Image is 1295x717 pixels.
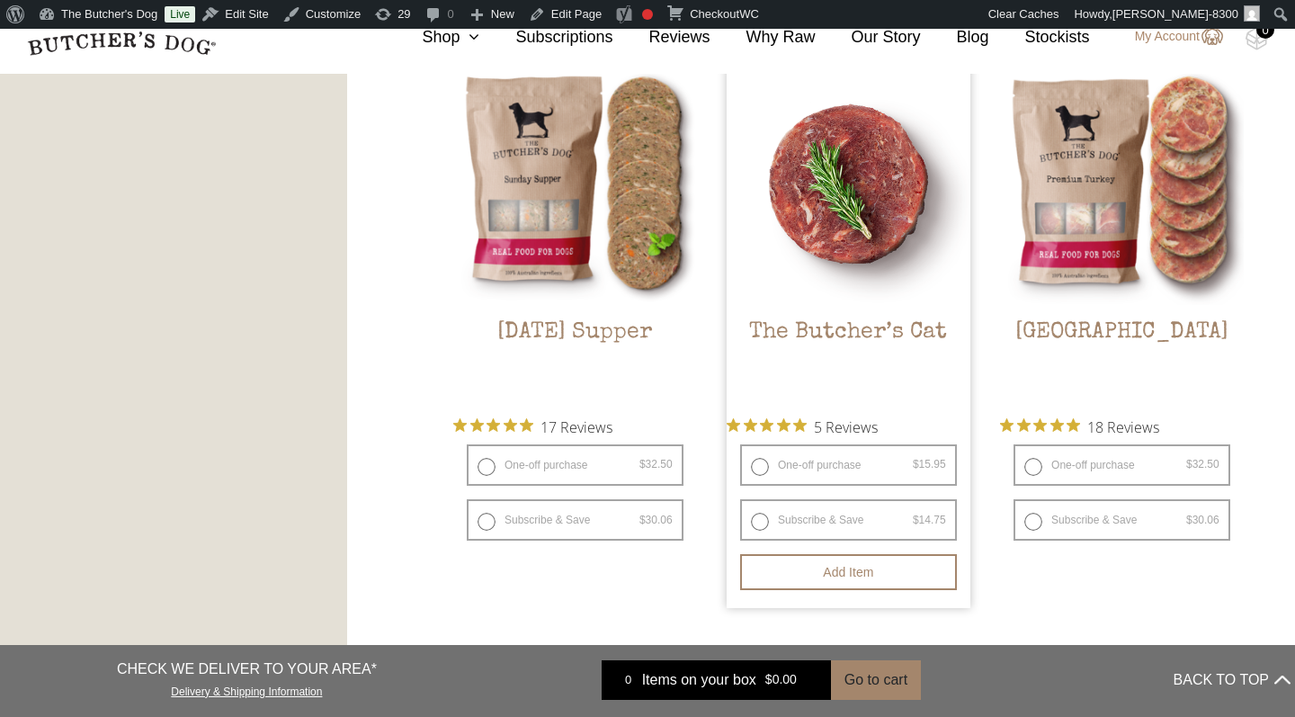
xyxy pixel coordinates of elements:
span: $ [1186,458,1192,471]
span: $ [765,673,773,687]
button: Rated 4.9 out of 5 stars from 18 reviews. Jump to reviews. [1000,413,1159,440]
a: Why Raw [710,25,816,49]
a: The Butcher’s Cat [727,61,970,404]
button: Add item [740,554,957,590]
h2: The Butcher’s Cat [727,319,970,404]
bdi: 30.06 [1186,514,1219,526]
span: $ [913,458,919,471]
div: 0 [615,671,642,689]
bdi: 32.50 [1186,458,1219,471]
span: [PERSON_NAME]-8300 [1112,7,1238,21]
a: Shop [386,25,479,49]
span: $ [1186,514,1192,526]
a: Reviews [612,25,710,49]
a: Live [165,6,195,22]
span: 18 Reviews [1087,413,1159,440]
div: Focus keyphrase not set [642,9,653,20]
a: Stockists [989,25,1090,49]
p: CHECK WE DELIVER TO YOUR AREA* [117,659,377,680]
h2: [DATE] Supper [453,319,697,404]
button: Rated 5 out of 5 stars from 5 reviews. Jump to reviews. [727,413,878,440]
bdi: 0.00 [765,673,797,687]
a: Blog [921,25,989,49]
button: Go to cart [831,660,921,700]
a: Turkey[GEOGRAPHIC_DATA] [1000,61,1244,404]
a: Subscriptions [479,25,612,49]
a: 0 Items on your box $0.00 [602,660,831,700]
bdi: 15.95 [913,458,946,471]
a: Delivery & Shipping Information [171,681,322,698]
label: One-off purchase [467,444,683,486]
bdi: 14.75 [913,514,946,526]
span: 5 Reviews [814,413,878,440]
span: $ [639,514,646,526]
h2: [GEOGRAPHIC_DATA] [1000,319,1244,404]
div: 0 [1256,21,1274,39]
span: $ [913,514,919,526]
label: Subscribe & Save [467,499,683,541]
img: TBD_Cart-Empty.png [1246,27,1268,50]
span: Items on your box [642,669,756,691]
img: Sunday Supper [453,61,697,305]
img: Turkey [1000,61,1244,305]
span: $ [639,458,646,471]
label: Subscribe & Save [1014,499,1230,541]
button: BACK TO TOP [1174,659,1291,702]
a: Our Story [816,25,921,49]
bdi: 32.50 [639,458,673,471]
button: Rated 4.9 out of 5 stars from 17 reviews. Jump to reviews. [453,413,612,440]
label: One-off purchase [740,444,957,486]
label: One-off purchase [1014,444,1230,486]
span: 17 Reviews [540,413,612,440]
label: Subscribe & Save [740,499,957,541]
a: Sunday Supper[DATE] Supper [453,61,697,404]
a: My Account [1117,26,1223,48]
bdi: 30.06 [639,514,673,526]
